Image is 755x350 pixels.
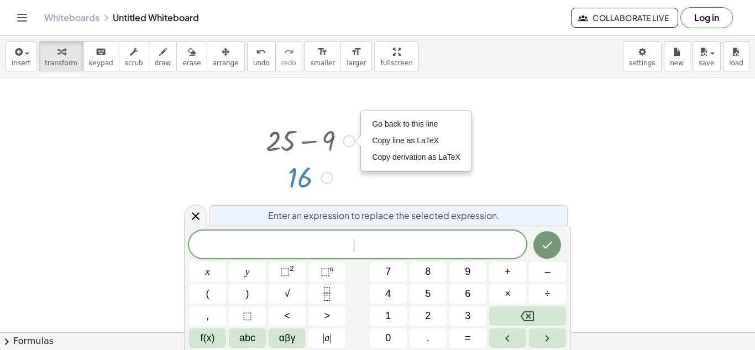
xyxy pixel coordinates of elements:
[410,284,447,304] button: 5
[729,59,743,67] span: load
[290,264,294,273] sup: 2
[213,59,239,67] span: arrange
[370,328,407,348] button: 0
[269,328,306,348] button: Greek alphabet
[182,59,201,67] span: erase
[693,41,721,71] button: save
[308,262,345,281] button: Superscript
[83,41,119,71] button: keyboardkeypad
[89,59,113,67] span: keypad
[580,13,669,23] span: Collaborate Live
[6,41,36,71] button: insert
[44,12,99,23] a: Whiteboards
[305,41,341,71] button: format_sizesmaller
[189,284,226,304] button: (
[243,309,252,323] span: ⬚
[465,264,470,279] span: 9
[449,262,486,281] button: 9
[323,331,332,346] span: a
[269,306,306,326] button: Less than
[340,41,372,71] button: format_sizelarger
[39,41,83,71] button: transform
[351,45,361,59] i: format_size
[155,59,171,67] span: draw
[529,328,566,348] button: Right arrow
[425,264,431,279] span: 8
[308,284,345,304] button: Fraction
[321,266,330,277] span: ⬚
[206,264,210,279] span: x
[229,262,266,281] button: y
[311,59,335,67] span: smaller
[410,328,447,348] button: .
[505,286,511,301] span: ×
[45,59,77,67] span: transform
[347,59,366,67] span: larger
[374,41,418,71] button: fullscreen
[308,328,345,348] button: Absolute value
[12,59,30,67] span: insert
[284,309,290,323] span: <
[370,306,407,326] button: 1
[125,59,143,67] span: scrub
[723,41,749,71] button: load
[372,136,439,145] span: Copy line as LaTeX
[623,41,662,71] button: settings
[269,284,306,304] button: Square root
[206,309,209,323] span: ,
[189,328,226,348] button: Functions
[207,41,245,71] button: arrange
[664,41,690,71] button: new
[449,284,486,304] button: 6
[329,332,332,343] span: |
[201,331,215,346] span: f(x)
[245,264,250,279] span: y
[281,59,296,67] span: redo
[229,328,266,348] button: Alphabet
[545,286,550,301] span: ÷
[489,262,526,281] button: Plus
[489,306,566,326] button: Backspace
[239,331,255,346] span: abc
[317,45,328,59] i: format_size
[229,306,266,326] button: Placeholder
[529,262,566,281] button: Minus
[308,306,345,326] button: Greater than
[385,331,391,346] span: 0
[670,59,684,67] span: new
[370,262,407,281] button: 7
[410,306,447,326] button: 2
[96,45,106,59] i: keyboard
[699,59,714,67] span: save
[465,331,471,346] span: =
[380,59,412,67] span: fullscreen
[247,41,276,71] button: undoundo
[544,264,550,279] span: –
[285,286,290,301] span: √
[385,264,391,279] span: 7
[489,328,526,348] button: Left arrow
[489,284,526,304] button: Times
[385,286,391,301] span: 4
[425,286,431,301] span: 5
[229,284,266,304] button: )
[533,231,561,259] button: Done
[465,309,470,323] span: 3
[149,41,177,71] button: draw
[176,41,207,71] button: erase
[449,306,486,326] button: 3
[385,309,391,323] span: 1
[269,262,306,281] button: Squared
[246,286,249,301] span: )
[119,41,149,71] button: scrub
[680,7,733,28] button: Log in
[449,328,486,348] button: Equals
[275,41,302,71] button: redoredo
[370,284,407,304] button: 4
[253,59,270,67] span: undo
[354,239,360,252] span: ​
[323,332,325,343] span: |
[268,209,500,222] span: Enter an expression to replace the selected expression.
[425,309,431,323] span: 2
[256,45,266,59] i: undo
